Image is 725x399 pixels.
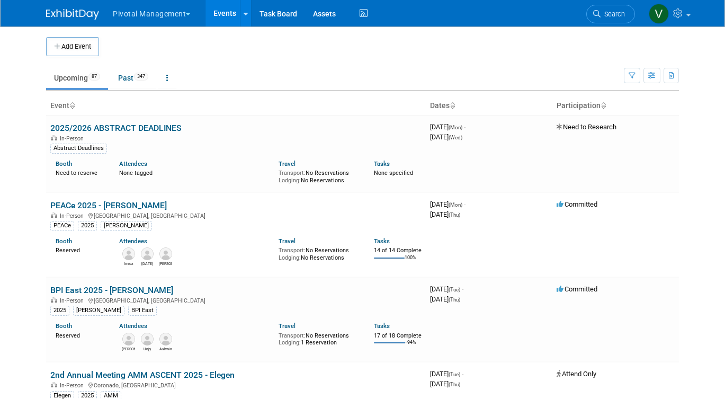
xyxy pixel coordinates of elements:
div: 17 of 18 Complete [374,332,422,340]
a: 2nd Annual Meeting AMM ASCENT 2025 - Elegen [50,370,235,380]
a: Search [586,5,635,23]
a: Sort by Participation Type [601,101,606,110]
div: None tagged [119,167,270,177]
a: Sort by Event Name [69,101,75,110]
a: PEACe 2025 - [PERSON_NAME] [50,200,167,210]
span: (Tue) [449,371,460,377]
span: (Mon) [449,125,462,130]
img: Martin Carcamo [159,247,172,260]
span: 87 [88,73,100,81]
a: Upcoming87 [46,68,108,88]
div: Martin Carcamo [159,260,172,267]
span: - [464,123,466,131]
a: Tasks [374,237,390,245]
span: Committed [557,200,597,208]
span: (Mon) [449,202,462,208]
span: (Wed) [449,135,462,140]
div: 14 of 14 Complete [374,247,422,254]
a: Attendees [119,237,147,245]
span: 347 [134,73,148,81]
span: In-Person [60,382,87,389]
img: Raja Srinivas [141,247,154,260]
span: Lodging: [279,339,301,346]
span: Lodging: [279,177,301,184]
span: (Thu) [449,382,460,387]
span: In-Person [60,135,87,142]
div: Ashwin Rajput [159,345,172,352]
span: Need to Research [557,123,616,131]
a: Past347 [110,68,156,88]
div: Reserved [56,245,103,254]
img: In-Person Event [51,212,57,218]
span: [DATE] [430,133,462,141]
span: [DATE] [430,210,460,218]
img: Omar El-Ghouch [122,333,135,345]
span: - [462,285,463,293]
div: No Reservations 1 Reservation [279,330,358,347]
div: PEACe [50,221,74,230]
div: Omar El-Ghouch [122,345,135,352]
div: Reserved [56,330,103,340]
span: Attend Only [557,370,596,378]
span: (Thu) [449,212,460,218]
div: No Reservations No Reservations [279,245,358,261]
a: 2025/2026 ABSTRACT DEADLINES [50,123,182,133]
img: In-Person Event [51,382,57,387]
span: [DATE] [430,285,463,293]
span: In-Person [60,212,87,219]
th: Participation [552,97,679,115]
button: Add Event [46,37,99,56]
a: Booth [56,237,72,245]
img: ExhibitDay [46,9,99,20]
img: Imroz Ghangas [122,247,135,260]
a: Travel [279,160,296,167]
div: Unjy Park [140,345,154,352]
img: Ashwin Rajput [159,333,172,345]
div: [GEOGRAPHIC_DATA], [GEOGRAPHIC_DATA] [50,211,422,219]
span: Committed [557,285,597,293]
span: [DATE] [430,200,466,208]
span: Lodging: [279,254,301,261]
span: Transport: [279,332,306,339]
img: Valerie Weld [649,4,669,24]
span: None specified [374,170,413,176]
div: No Reservations No Reservations [279,167,358,184]
span: Search [601,10,625,18]
span: (Tue) [449,287,460,292]
td: 94% [407,340,416,354]
a: Tasks [374,322,390,330]
div: [PERSON_NAME] [101,221,152,230]
a: Booth [56,322,72,330]
img: In-Person Event [51,297,57,303]
span: - [462,370,463,378]
div: Abstract Deadlines [50,144,107,153]
a: Travel [279,237,296,245]
a: Travel [279,322,296,330]
a: BPI East 2025 - [PERSON_NAME] [50,285,173,295]
div: [GEOGRAPHIC_DATA], [GEOGRAPHIC_DATA] [50,296,422,304]
div: [PERSON_NAME] [73,306,124,315]
div: Coronado, [GEOGRAPHIC_DATA] [50,380,422,389]
a: Attendees [119,160,147,167]
th: Event [46,97,426,115]
a: Tasks [374,160,390,167]
span: In-Person [60,297,87,304]
a: Attendees [119,322,147,330]
span: Transport: [279,170,306,176]
div: 2025 [78,221,97,230]
span: - [464,200,466,208]
div: BPI East [128,306,157,315]
span: [DATE] [430,370,463,378]
span: (Thu) [449,297,460,303]
span: Transport: [279,247,306,254]
img: Unjy Park [141,333,154,345]
div: Imroz Ghangas [122,260,135,267]
span: [DATE] [430,295,460,303]
th: Dates [426,97,552,115]
div: 2025 [50,306,69,315]
span: [DATE] [430,123,466,131]
span: [DATE] [430,380,460,388]
a: Sort by Start Date [450,101,455,110]
td: 100% [405,255,416,269]
div: Need to reserve [56,167,103,177]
